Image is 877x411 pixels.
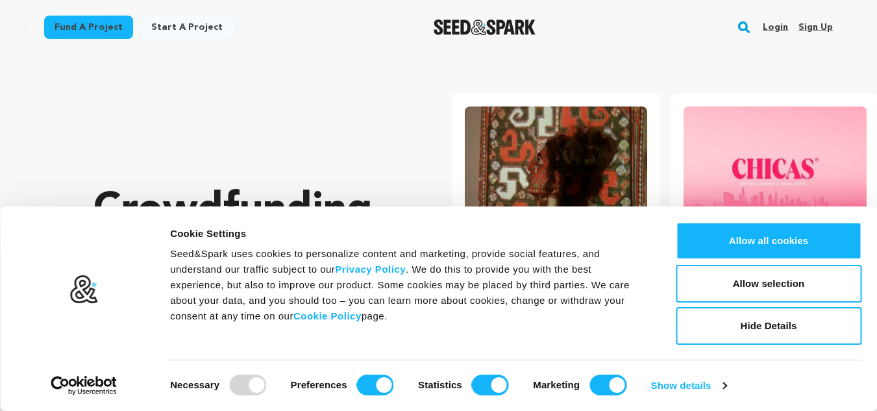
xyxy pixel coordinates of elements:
[465,106,648,231] img: The Dragon Under Our Feet image
[170,246,647,324] div: Seed&Spark uses cookies to personalize content and marketing, provide social features, and unders...
[434,19,536,35] img: Seed&Spark Logo Dark Mode
[170,226,647,242] div: Cookie Settings
[684,106,867,231] img: CHICAS Pilot image
[27,376,141,395] a: Usercentrics Cookiebot - opens in a new window
[291,379,347,390] strong: Preferences
[763,17,788,38] a: Login
[676,265,861,303] button: Allow selection
[676,307,861,345] button: Hide Details
[69,275,99,305] img: logo
[170,379,219,390] strong: Necessary
[418,379,462,390] strong: Statistics
[651,376,726,395] a: Show details
[335,264,406,275] a: Privacy Policy
[93,185,400,341] p: Crowdfunding that .
[293,310,362,321] a: Cookie Policy
[44,16,133,39] a: Fund a project
[798,17,833,38] a: Sign up
[434,19,536,35] a: Seed&Spark Homepage
[676,222,861,260] button: Allow all cookies
[169,369,170,370] legend: Consent Selection
[533,379,580,390] strong: Marketing
[141,16,233,39] a: Start a project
